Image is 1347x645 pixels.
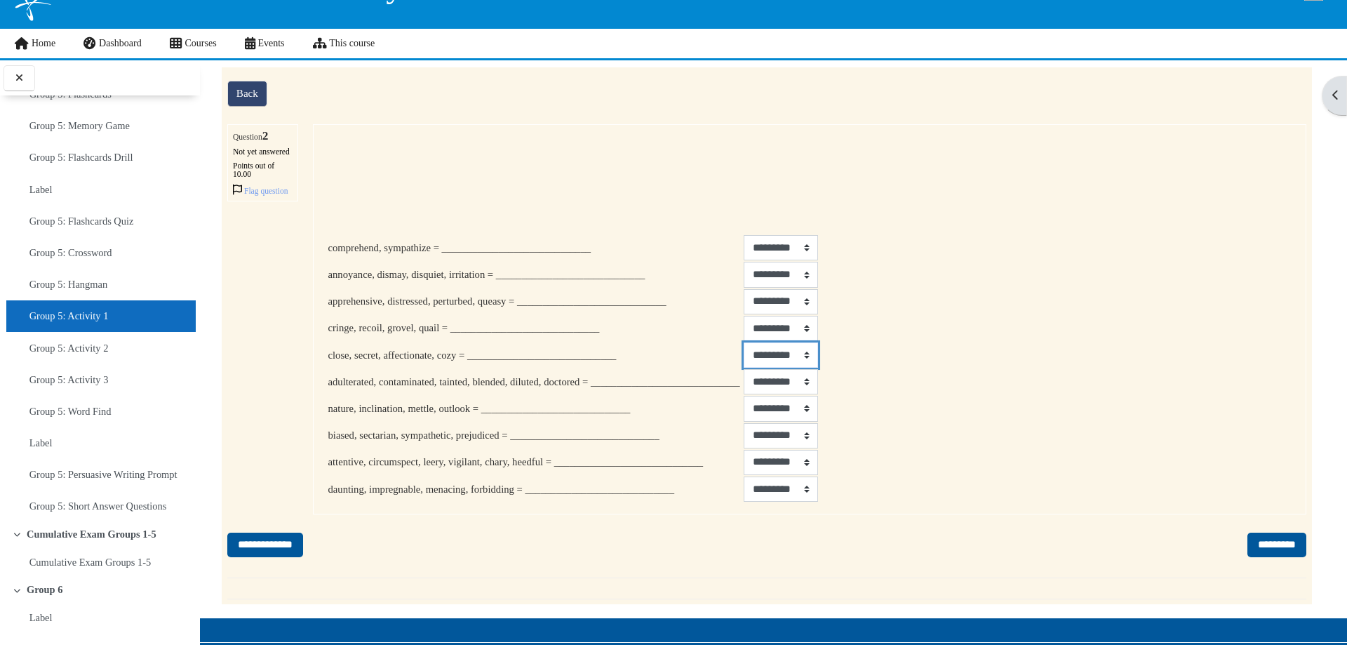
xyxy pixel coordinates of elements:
nav: Site links [13,29,375,58]
span: Home [32,38,55,48]
a: Flagged [233,187,288,195]
span: attentive, circumspect, leery, vigilant, chary, heedful = _____________________________ [328,456,703,467]
a: Group 5: Word Find [29,401,112,421]
span: daunting, impregnable, menacing, forbidding = _____________________________ [328,484,673,495]
span: 2 [262,129,269,142]
a: Cumulative Exam Groups 1-5 [29,552,152,572]
a: Label [29,433,53,453]
span: nature, inclination, mettle, outlook = _____________________________ [328,403,630,414]
a: Group 5: Crossword [29,243,112,262]
a: Group 5: Activity 1 [29,306,109,326]
a: Courses [156,29,231,58]
h3: Question [233,130,293,142]
a: Group 5: Hangman [29,274,107,294]
span: close, secret, affectionate, cozy = _____________________________ [328,350,616,361]
span: comprehend, sympathize = _____________________________ [328,242,591,253]
span: This course [329,38,375,48]
a: This course [299,29,389,58]
a: Group 5: Activity 2 [29,338,109,358]
span: Collapse [13,531,22,538]
div: Points out of 10.00 [233,161,293,178]
a: Group 5: Flashcards Drill [29,147,133,167]
span: Courses [185,38,216,48]
div: Not yet answered [233,147,293,156]
a: Group 5: Short Answer Questions [29,496,167,516]
a: Group 6 [27,584,62,596]
a: Cumulative Exam Groups 1-5 [27,528,156,540]
a: Dashboard [69,29,155,58]
a: Label [29,608,53,627]
span: Dashboard [99,38,142,48]
a: Label [29,180,53,199]
span: apprehensive, distressed, perturbed, queasy = _____________________________ [328,295,666,307]
span: Events [257,38,284,48]
a: Group 5: Persuasive Writing Prompt [29,465,177,484]
a: Group 5: Memory Game [29,116,130,135]
a: Group 5: Flashcards Quiz [29,211,134,231]
span: annoyance, dismay, disquiet, irritation = _____________________________ [328,269,645,280]
a: Events [231,29,299,58]
span: Collapse [13,587,22,594]
a: Group 5: Activity 3 [29,370,109,390]
a: Back [227,81,267,107]
span: cringe, recoil, grovel, quail = _____________________________ [328,322,599,333]
span: adulterated, contaminated, tainted, blended, diluted, doctored = _____________________________ [328,376,739,387]
span: biased, sectarian, sympathetic, prejudiced = _____________________________ [328,430,659,441]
